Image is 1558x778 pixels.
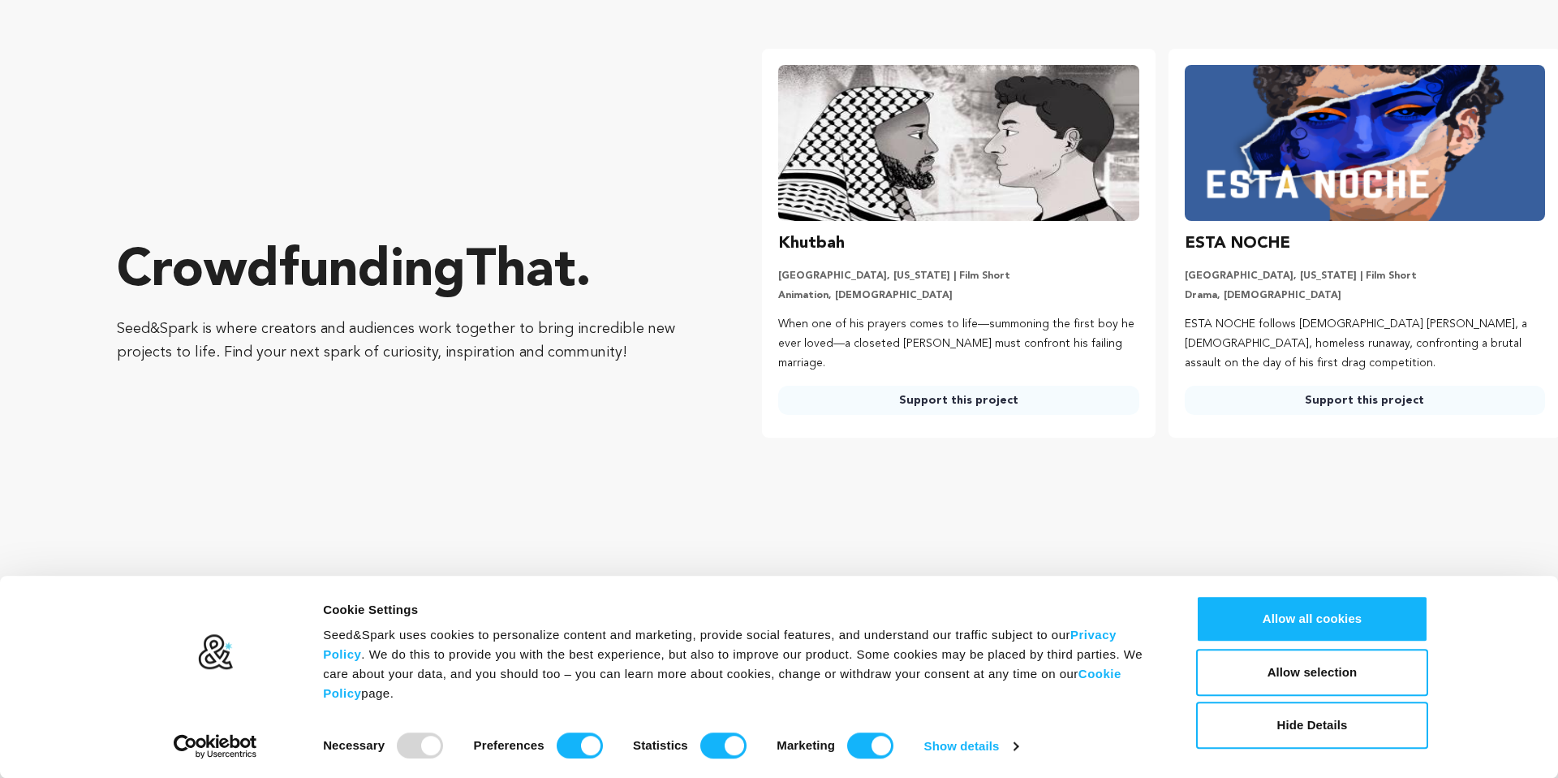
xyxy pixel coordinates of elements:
img: logo [197,634,234,672]
button: Allow selection [1196,649,1428,696]
strong: Preferences [474,738,544,752]
p: Seed&Spark is where creators and audiences work together to bring incredible new projects to life... [117,318,697,365]
a: Privacy Policy [323,628,1117,661]
strong: Marketing [777,738,835,752]
img: ESTA NOCHE image [1185,65,1545,221]
p: Drama, [DEMOGRAPHIC_DATA] [1185,289,1545,302]
a: Support this project [1185,386,1545,415]
p: Crowdfunding that . [117,240,697,305]
button: Allow all cookies [1196,595,1428,642]
a: Usercentrics Cookiebot - opens in a new window [144,734,286,759]
div: Cookie Settings [323,600,1160,620]
a: Show details [924,734,1018,759]
strong: Necessary [323,738,385,752]
p: When one of his prayers comes to life—summoning the first boy he ever loved—a closeted [PERSON_NA... [778,315,1138,373]
p: [GEOGRAPHIC_DATA], [US_STATE] | Film Short [778,270,1138,283]
strong: Statistics [633,738,688,752]
a: Support this project [778,386,1138,415]
h3: ESTA NOCHE [1185,231,1290,257]
p: Animation, [DEMOGRAPHIC_DATA] [778,289,1138,302]
div: Seed&Spark uses cookies to personalize content and marketing, provide social features, and unders... [323,625,1160,703]
img: Khutbah image [778,65,1138,221]
p: [GEOGRAPHIC_DATA], [US_STATE] | Film Short [1185,270,1545,283]
h3: Khutbah [778,231,845,257]
button: Hide Details [1196,702,1428,749]
p: ESTA NOCHE follows [DEMOGRAPHIC_DATA] [PERSON_NAME], a [DEMOGRAPHIC_DATA], homeless runaway, conf... [1185,315,1545,373]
